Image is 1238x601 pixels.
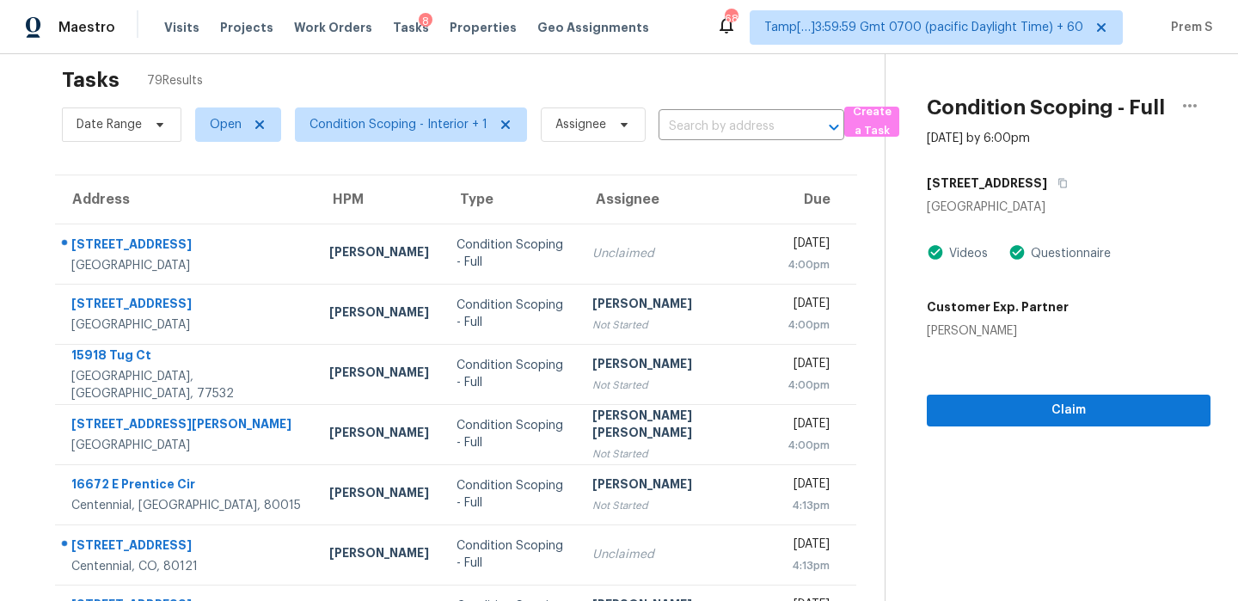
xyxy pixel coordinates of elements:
div: [GEOGRAPHIC_DATA] [71,316,302,334]
div: [DATE] by 6:00pm [927,130,1030,147]
div: Condition Scoping - Full [457,297,565,331]
div: 4:00pm [787,377,830,394]
span: Geo Assignments [537,19,649,36]
input: Search by address [659,113,796,140]
div: [DATE] [787,475,830,497]
span: Open [210,116,242,133]
div: Not Started [592,497,759,514]
div: [STREET_ADDRESS] [71,537,302,558]
div: Condition Scoping - Full [457,357,565,391]
span: Projects [220,19,273,36]
div: Unclaimed [592,245,759,262]
div: [GEOGRAPHIC_DATA], [GEOGRAPHIC_DATA], 77532 [71,368,302,402]
div: Condition Scoping - Full [457,477,565,512]
div: [PERSON_NAME] [329,544,429,566]
span: Date Range [77,116,142,133]
th: Address [55,175,316,224]
span: Work Orders [294,19,372,36]
div: Not Started [592,316,759,334]
div: Not Started [592,445,759,463]
div: [DATE] [787,536,830,557]
span: Claim [941,400,1197,421]
div: Unclaimed [592,546,759,563]
button: Create a Task [844,107,899,137]
div: [PERSON_NAME] [329,243,429,265]
div: Centennial, CO, 80121 [71,558,302,575]
div: [PERSON_NAME] [329,364,429,385]
div: [DATE] [787,295,830,316]
span: 79 Results [147,72,203,89]
div: Not Started [592,377,759,394]
div: [PERSON_NAME] [329,424,429,445]
div: [DATE] [787,415,830,437]
span: Condition Scoping - Interior + 1 [309,116,487,133]
th: Due [773,175,856,224]
div: 8 [419,13,432,30]
div: 4:13pm [787,557,830,574]
h5: Customer Exp. Partner [927,298,1069,316]
span: Create a Task [853,102,891,142]
span: Prem S [1164,19,1212,36]
h5: [STREET_ADDRESS] [927,175,1047,192]
h2: Condition Scoping - Full [927,99,1165,116]
h2: Tasks [62,71,120,89]
img: Artifact Present Icon [1008,243,1026,261]
div: [PERSON_NAME] [592,475,759,497]
div: [PERSON_NAME] [592,295,759,316]
div: 4:00pm [787,437,830,454]
span: Maestro [58,19,115,36]
img: Artifact Present Icon [927,243,944,261]
div: [STREET_ADDRESS] [71,236,302,257]
div: [PERSON_NAME] [927,322,1069,340]
div: [STREET_ADDRESS][PERSON_NAME] [71,415,302,437]
span: Tasks [393,21,429,34]
span: Visits [164,19,199,36]
div: [GEOGRAPHIC_DATA] [71,257,302,274]
div: [GEOGRAPHIC_DATA] [71,437,302,454]
div: [PERSON_NAME] [329,304,429,325]
div: [PERSON_NAME] [PERSON_NAME] [592,407,759,445]
div: Condition Scoping - Full [457,236,565,271]
div: Centennial, [GEOGRAPHIC_DATA], 80015 [71,497,302,514]
span: Assignee [555,116,606,133]
div: 16672 E Prentice Cir [71,475,302,497]
div: [PERSON_NAME] [592,355,759,377]
span: Tamp[…]3:59:59 Gmt 0700 (pacific Daylight Time) + 60 [764,19,1083,36]
div: [DATE] [787,355,830,377]
div: [STREET_ADDRESS] [71,295,302,316]
th: Assignee [579,175,773,224]
div: Questionnaire [1026,245,1111,262]
div: [DATE] [787,235,830,256]
div: [GEOGRAPHIC_DATA] [927,199,1210,216]
div: 4:00pm [787,256,830,273]
div: 15918 Tug Ct [71,346,302,368]
div: 688 [725,10,737,28]
div: Condition Scoping - Full [457,417,565,451]
div: Videos [944,245,988,262]
div: Condition Scoping - Full [457,537,565,572]
th: HPM [316,175,443,224]
button: Claim [927,395,1210,426]
div: 4:13pm [787,497,830,514]
div: [PERSON_NAME] [329,484,429,506]
th: Type [443,175,579,224]
button: Open [822,115,846,139]
span: Properties [450,19,517,36]
div: 4:00pm [787,316,830,334]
